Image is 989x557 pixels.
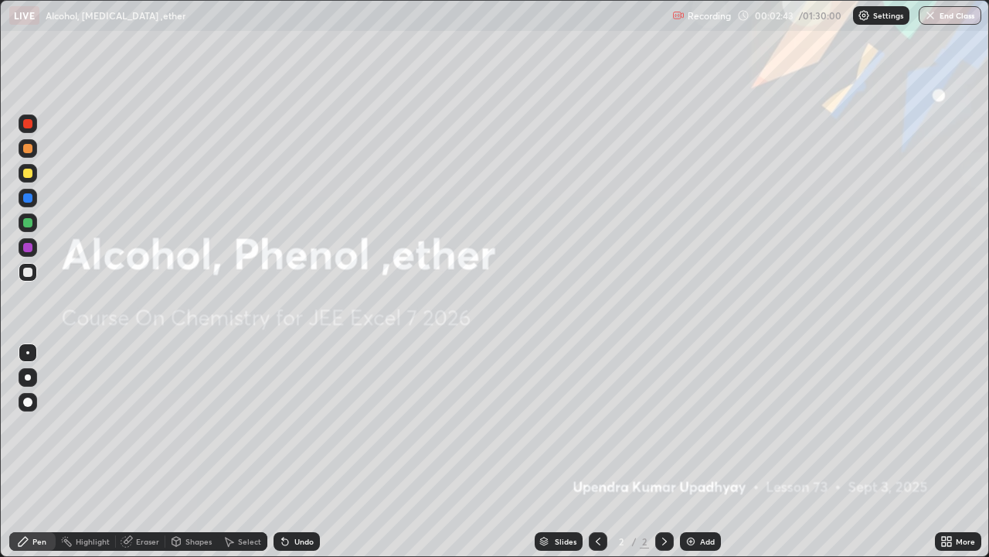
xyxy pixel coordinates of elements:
p: LIVE [14,9,35,22]
div: Undo [294,538,314,545]
div: Eraser [136,538,159,545]
p: Settings [873,12,903,19]
div: 2 [613,537,629,546]
div: Slides [555,538,576,545]
div: Add [700,538,715,545]
div: Shapes [185,538,212,545]
div: / [632,537,637,546]
img: recording.375f2c34.svg [672,9,685,22]
div: Select [238,538,261,545]
p: Recording [688,10,731,22]
div: 2 [640,535,649,548]
div: Highlight [76,538,110,545]
p: Alcohol, [MEDICAL_DATA] ,ether [46,9,185,22]
img: end-class-cross [924,9,936,22]
img: class-settings-icons [858,9,870,22]
img: add-slide-button [685,535,697,548]
div: More [956,538,975,545]
div: Pen [32,538,46,545]
button: End Class [919,6,981,25]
